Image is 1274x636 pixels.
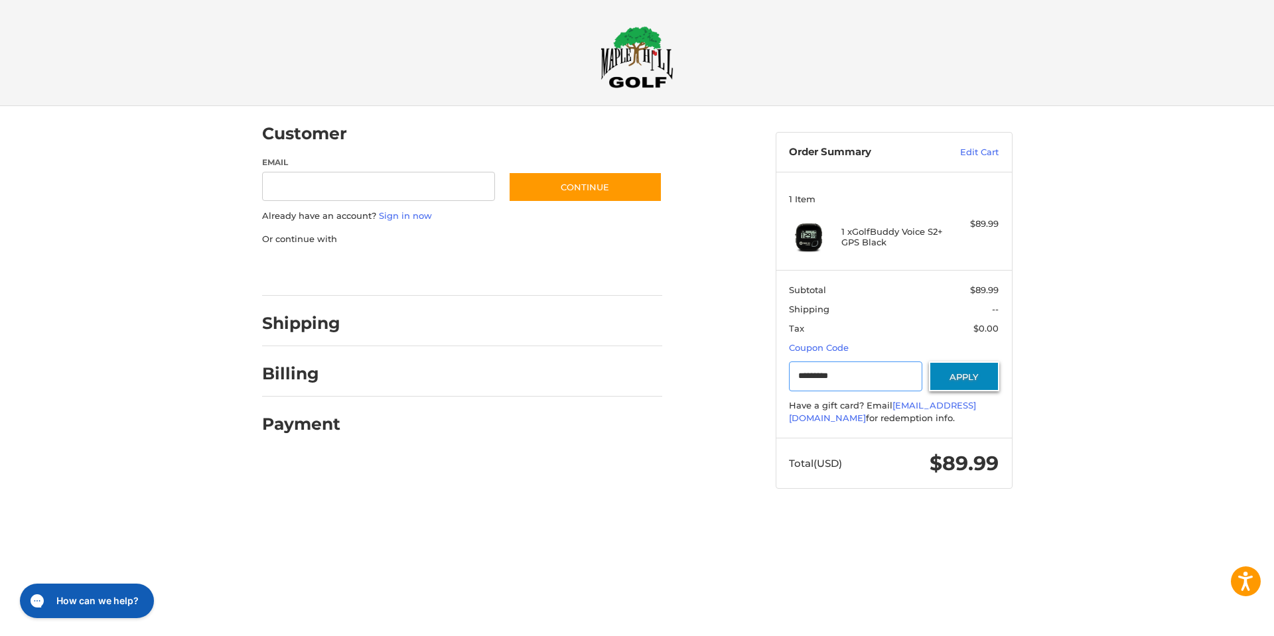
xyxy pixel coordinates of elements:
[262,123,347,144] h2: Customer
[929,361,999,391] button: Apply
[262,313,340,334] h2: Shipping
[789,361,922,391] input: Gift Certificate or Coupon Code
[932,146,999,159] a: Edit Cart
[789,146,932,159] h3: Order Summary
[789,342,849,353] a: Coupon Code
[789,304,829,314] span: Shipping
[262,157,496,168] label: Email
[262,414,340,434] h2: Payment
[973,323,999,334] span: $0.00
[508,172,662,202] button: Continue
[262,363,340,384] h2: Billing
[789,194,999,204] h3: 1 Item
[946,218,999,231] div: $89.99
[930,451,999,476] span: $89.99
[789,323,804,334] span: Tax
[789,399,999,425] div: Have a gift card? Email for redemption info.
[370,259,470,283] iframe: PayPal-paylater
[262,233,662,246] p: Or continue with
[601,26,673,88] img: Maple Hill Golf
[789,285,826,295] span: Subtotal
[789,457,842,470] span: Total (USD)
[13,579,158,623] iframe: Gorgias live chat messenger
[257,259,357,283] iframe: PayPal-paypal
[379,210,432,221] a: Sign in now
[482,259,582,283] iframe: PayPal-venmo
[992,304,999,314] span: --
[970,285,999,295] span: $89.99
[841,226,943,248] h4: 1 x GolfBuddy Voice S2+ GPS Black
[262,210,662,223] p: Already have an account?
